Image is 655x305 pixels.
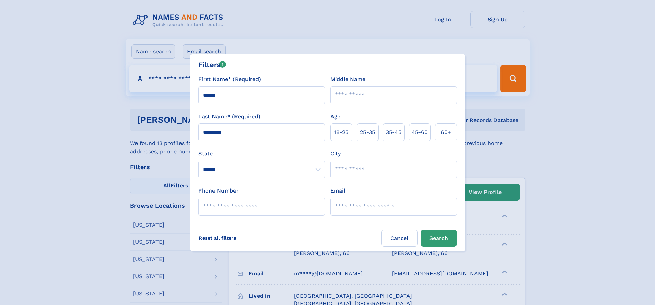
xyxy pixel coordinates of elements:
div: Filters [198,59,226,70]
label: Phone Number [198,187,239,195]
label: Age [330,112,340,121]
span: 35‑45 [386,128,401,137]
label: City [330,150,341,158]
label: Last Name* (Required) [198,112,260,121]
button: Search [421,230,457,247]
span: 45‑60 [412,128,428,137]
label: State [198,150,325,158]
label: Email [330,187,345,195]
label: First Name* (Required) [198,75,261,84]
label: Cancel [381,230,418,247]
span: 18‑25 [334,128,348,137]
label: Middle Name [330,75,365,84]
label: Reset all filters [194,230,241,246]
span: 60+ [441,128,451,137]
span: 25‑35 [360,128,375,137]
